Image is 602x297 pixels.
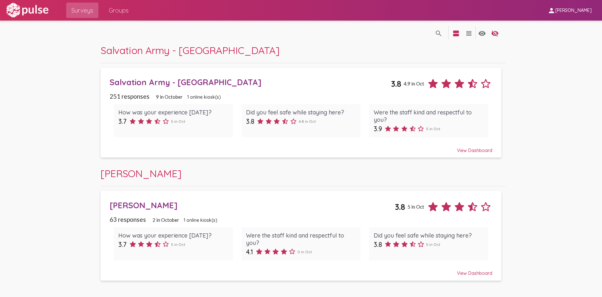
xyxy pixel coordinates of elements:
[299,119,316,124] span: 4.8 in Oct
[246,117,254,125] span: 3.8
[426,126,440,131] span: 5 in Oct
[171,119,185,124] span: 5 in Oct
[465,30,473,37] mat-icon: language
[543,4,597,16] button: [PERSON_NAME]
[118,232,228,239] div: How was your experience [DATE]?
[152,217,179,223] span: 2 in October
[374,240,382,248] span: 3.8
[118,117,127,125] span: 3.7
[426,242,440,247] span: 5 in Oct
[435,30,442,37] mat-icon: language
[395,202,405,212] span: 3.8
[462,26,475,39] button: language
[478,30,486,37] mat-icon: language
[488,26,501,39] button: language
[246,109,356,116] div: Did you feel safe while staying here?
[118,109,228,116] div: How was your experience [DATE]?
[187,94,221,100] span: 1 online kiosk(s)
[374,232,484,239] div: Did you feel safe while staying here?
[110,216,146,223] span: 63 responses
[555,8,592,14] span: [PERSON_NAME]
[110,142,493,153] div: View Dashboard
[156,94,183,100] span: 9 in October
[66,3,98,18] a: Surveys
[404,81,424,86] span: 4.9 in Oct
[450,26,462,39] button: language
[432,26,445,39] button: language
[374,125,382,133] span: 3.9
[101,191,501,281] a: [PERSON_NAME]3.85 in Oct63 responses2 in October1 online kiosk(s)How was your experience [DATE]?3...
[110,265,493,276] div: View Dashboard
[110,93,150,100] span: 251 responses
[71,4,93,16] span: Surveys
[184,217,217,223] span: 1 online kiosk(s)
[171,242,185,247] span: 5 in Oct
[407,204,424,210] span: 5 in Oct
[476,26,488,39] button: language
[491,30,499,37] mat-icon: language
[391,79,401,89] span: 3.8
[548,7,555,14] mat-icon: person
[452,30,460,37] mat-icon: language
[101,68,501,157] a: Salvation Army - [GEOGRAPHIC_DATA]3.84.9 in Oct251 responses9 in October1 online kiosk(s)How was ...
[109,4,129,16] span: Groups
[104,3,134,18] a: Groups
[246,248,253,256] span: 4.1
[246,232,356,247] div: Were the staff kind and respectful to you?
[110,200,395,210] div: [PERSON_NAME]
[118,240,127,248] span: 3.7
[374,109,484,123] div: Were the staff kind and respectful to you?
[297,249,312,254] span: 0 in Oct
[110,77,391,87] div: Salvation Army - [GEOGRAPHIC_DATA]
[101,44,279,57] span: Salvation Army - [GEOGRAPHIC_DATA]
[5,2,50,18] img: white-logo.svg
[101,167,181,180] span: [PERSON_NAME]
